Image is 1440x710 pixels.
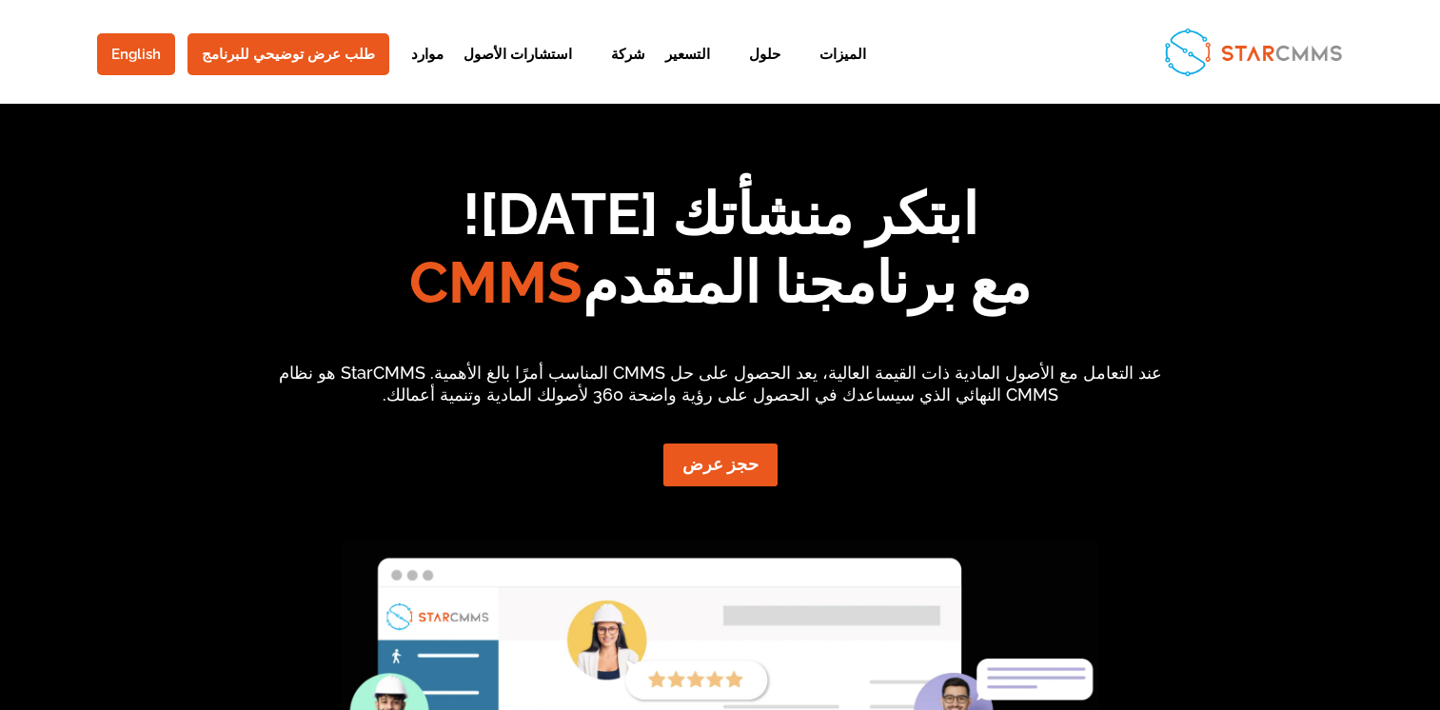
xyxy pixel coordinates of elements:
a: استشارات الأصول [464,48,572,94]
a: موارد [392,48,444,94]
a: English [97,33,175,75]
img: StarCMMS [1156,20,1350,83]
a: طلب عرض توضيحي للبرنامج [187,33,389,75]
a: حلول [730,48,780,94]
a: التسعير [665,48,710,94]
span: CMMS [409,249,582,316]
a: حجز عرض [663,444,778,486]
a: شركة [592,48,645,94]
p: عند التعامل مع الأصول المادية ذات القيمة العالية، يعد الحصول على حل CMMS المناسب أمرًا بالغ الأهم... [278,362,1163,407]
h1: ابتكر منشأتك [DATE]! مع برنامجنا المتقدم [89,180,1352,326]
a: الميزات [800,48,866,94]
